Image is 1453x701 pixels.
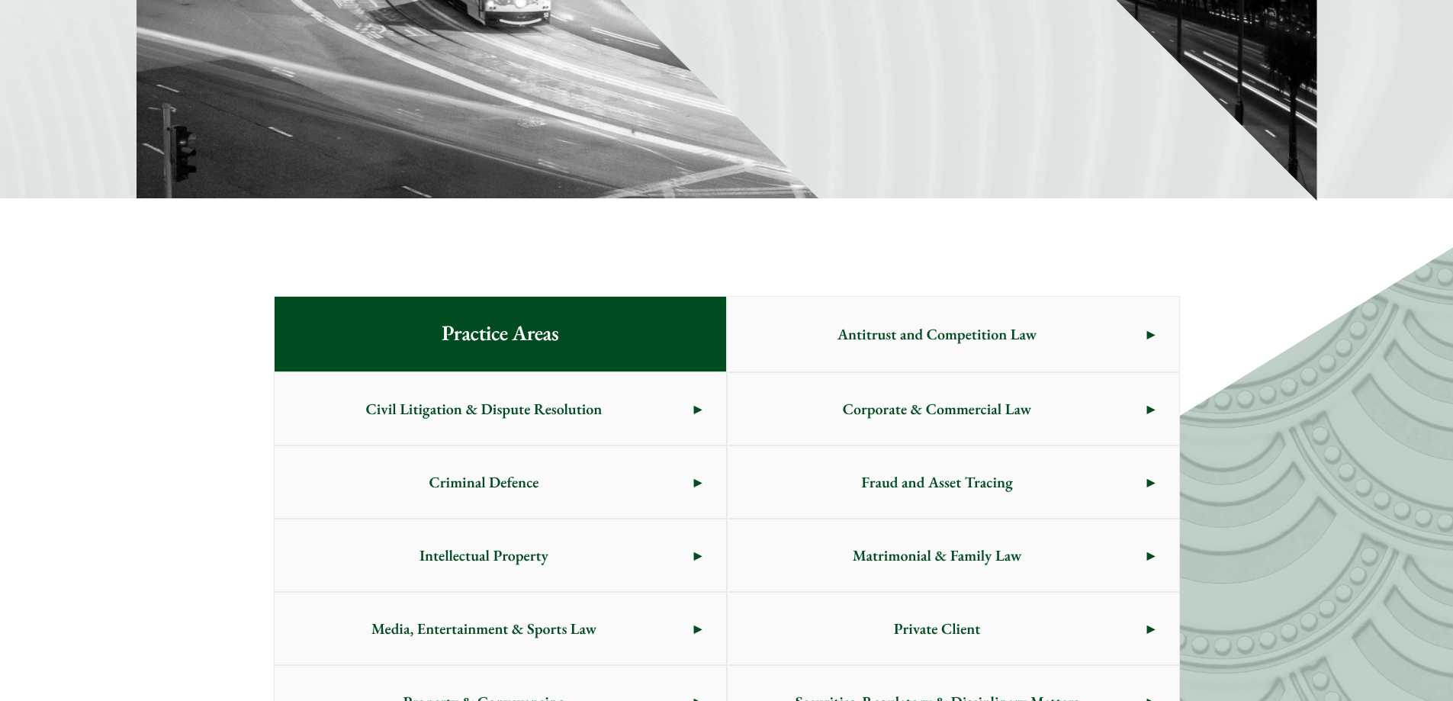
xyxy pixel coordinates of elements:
a: Intellectual Property [275,519,726,591]
a: Media, Entertainment & Sports Law [275,593,726,664]
span: Corporate & Commercial Law [728,373,1147,445]
a: Antitrust and Competition Law [728,297,1179,371]
a: Matrimonial & Family Law [728,519,1179,591]
a: Fraud and Asset Tracing [728,446,1179,518]
span: Fraud and Asset Tracing [728,446,1147,518]
span: Practice Areas [417,297,583,371]
a: Private Client [728,593,1179,664]
span: Intellectual Property [275,519,694,591]
span: Antitrust and Competition Law [728,298,1147,370]
a: Criminal Defence [275,446,726,518]
span: Civil Litigation & Dispute Resolution [275,373,694,445]
a: Corporate & Commercial Law [728,373,1179,445]
span: Matrimonial & Family Law [728,519,1147,591]
span: Media, Entertainment & Sports Law [275,593,694,664]
span: Private Client [728,593,1147,664]
span: Criminal Defence [275,446,694,518]
a: Civil Litigation & Dispute Resolution [275,373,726,445]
